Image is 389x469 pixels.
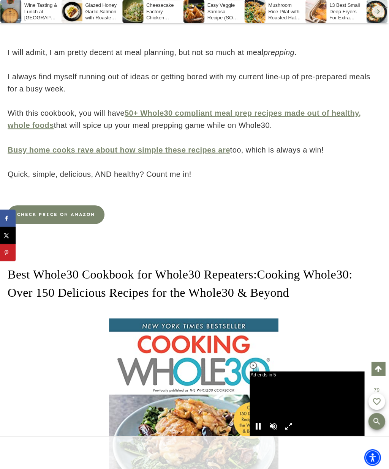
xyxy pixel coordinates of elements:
[264,48,295,56] em: prepping
[9,46,380,58] p: I will admit, I am pretty decent at meal planning, but not so much at meal .
[9,109,361,129] a: 50+ Whole30 compliant meal prep recipes made out of healthy, whole foods
[9,145,231,153] a: Busy home cooks rave about how simple these recipes are
[9,266,353,298] span: Best Whole30 Cookbook for Whole30 Repeaters:
[9,107,380,131] p: With this cookbook, you will have that will spice up your meal prepping game while on Whole30.
[9,70,380,94] p: I always find myself running out of ideas or getting bored with my current line-up of pre-prepare...
[9,205,106,223] a: CHECK PRICE ON AMAZON
[134,442,255,461] iframe: Advertisement
[9,167,380,179] p: Quick, simple, delicious, AND healthy? Count me in!
[9,143,380,155] p: too, which is always a win!
[372,360,385,374] a: Scroll to top
[364,447,381,464] div: Accessibility Menu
